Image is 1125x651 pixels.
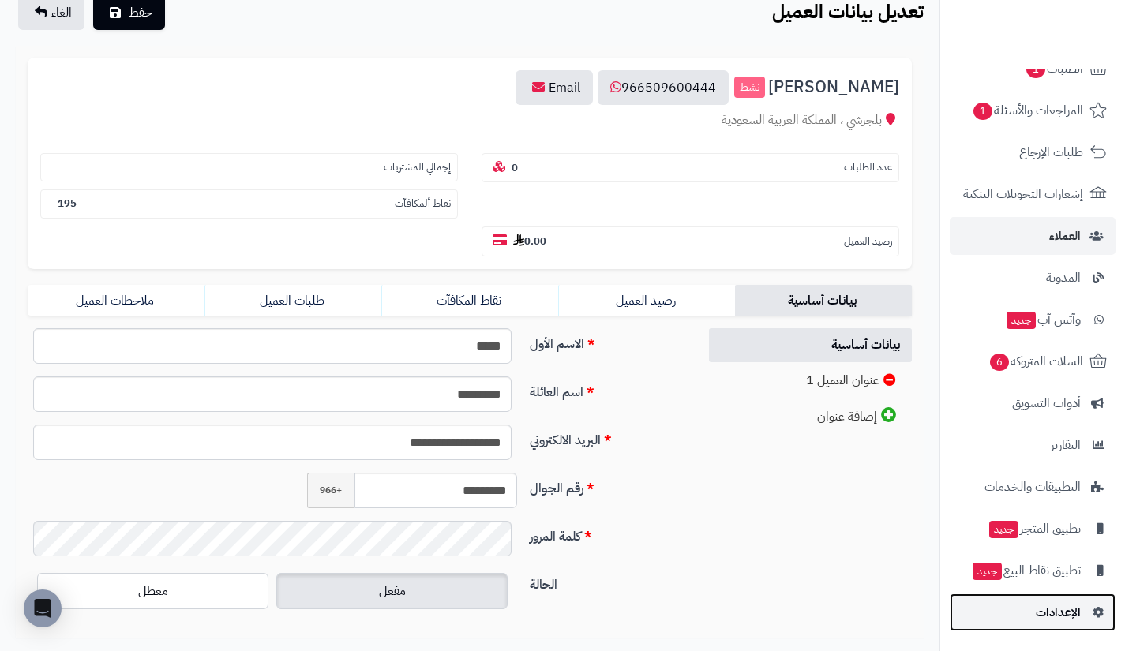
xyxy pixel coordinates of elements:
[1005,309,1081,331] span: وآتس آب
[950,468,1116,506] a: التطبيقات والخدمات
[1025,58,1083,80] span: الطلبات
[709,399,913,434] a: إضافة عنوان
[558,285,735,316] a: رصيد العميل
[709,328,913,362] a: بيانات أساسية
[1007,312,1036,329] span: جديد
[972,99,1083,122] span: المراجعات والأسئلة
[384,160,451,175] small: إجمالي المشتريات
[523,425,691,450] label: البريد الالكتروني
[973,563,1002,580] span: جديد
[768,78,899,96] span: [PERSON_NAME]
[381,285,558,316] a: نقاط المكافآت
[950,259,1116,297] a: المدونة
[1026,61,1045,78] span: 1
[734,77,765,99] small: نشط
[1051,434,1081,456] span: التقارير
[1049,225,1081,247] span: العملاء
[129,3,152,22] span: حفظ
[844,160,892,175] small: عدد الطلبات
[735,285,912,316] a: بيانات أساسية
[307,473,354,508] span: +966
[51,3,72,22] span: الغاء
[989,521,1018,538] span: جديد
[28,285,204,316] a: ملاحظات العميل
[950,133,1116,171] a: طلبات الإرجاع
[1012,392,1081,414] span: أدوات التسويق
[950,50,1116,88] a: الطلبات1
[1046,267,1081,289] span: المدونة
[1019,141,1083,163] span: طلبات الإرجاع
[950,510,1116,548] a: تطبيق المتجرجديد
[523,376,691,402] label: اسم العائلة
[950,342,1116,380] a: السلات المتروكة6
[1036,601,1081,623] span: الإعدادات
[204,285,381,316] a: طلبات العميل
[523,473,691,498] label: رقم الجوال
[523,569,691,594] label: الحالة
[24,589,62,627] div: Open Intercom Messenger
[523,328,691,354] label: الاسم الأول
[950,384,1116,422] a: أدوات التسويق
[950,217,1116,255] a: العملاء
[950,175,1116,213] a: إشعارات التحويلات البنكية
[512,160,518,175] b: 0
[950,552,1116,589] a: تطبيق نقاط البيعجديد
[58,196,77,211] b: 195
[988,518,1081,540] span: تطبيق المتجر
[523,521,691,546] label: كلمة المرور
[40,111,899,129] div: بلجرشي ، المملكة العربية السعودية
[950,426,1116,464] a: التقارير
[988,350,1083,372] span: السلات المتروكة
[984,476,1081,498] span: التطبيقات والخدمات
[973,103,992,120] span: 1
[395,196,451,211] small: نقاط ألمكافآت
[950,301,1116,339] a: وآتس آبجديد
[950,593,1116,631] a: الإعدادات
[379,582,406,600] span: مفعل
[516,70,593,105] a: Email
[598,70,729,105] a: 966509600444
[138,582,168,600] span: معطل
[990,354,1009,371] span: 6
[963,183,1083,205] span: إشعارات التحويلات البنكية
[950,92,1116,129] a: المراجعات والأسئلة1
[513,234,546,249] b: 0.00
[844,234,892,249] small: رصيد العميل
[709,364,913,398] a: عنوان العميل 1
[971,559,1081,582] span: تطبيق نقاط البيع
